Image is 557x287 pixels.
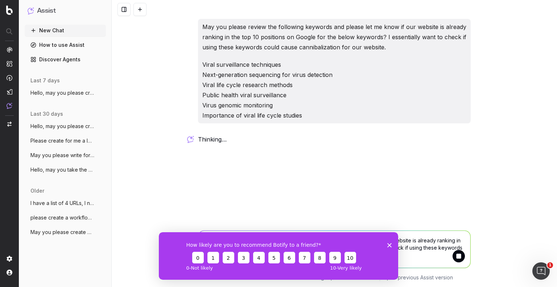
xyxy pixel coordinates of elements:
a: Open previous Assist version [383,274,453,281]
span: Hello, may you please create for me a ti [30,123,94,130]
span: I have a list of 4 URLs, I need you to p [30,200,94,207]
iframe: Intercom live chat [532,262,550,280]
span: please create a workflow to help me iden [30,214,94,221]
img: Studio [7,89,12,95]
img: Analytics [7,47,12,53]
button: May you please write for me a meta descr [25,149,106,161]
a: Discover Agents [25,54,106,65]
span: May you please write for me a meta descr [30,152,94,159]
img: Assist [28,7,34,14]
a: How to use Assist [25,39,106,51]
img: Assist [7,103,12,109]
button: please create a workflow to help me iden [25,212,106,224]
button: Hello, may you take the below title tag [25,164,106,176]
button: Hello, may you please create for me an H [25,87,106,99]
img: My account [7,270,12,275]
button: May you please create me a workflow to p [25,226,106,238]
span: older [30,187,44,194]
h1: Assist [37,6,56,16]
span: last 7 days [30,77,60,84]
span: last 30 days [30,110,63,118]
button: Please create for me a longer meta descr [25,135,106,147]
span: Hello, may you please create for me an H [30,89,94,97]
button: Assist [28,6,103,16]
img: Activation [7,75,12,81]
img: Intelligence [7,61,12,67]
button: I have a list of 4 URLs, I need you to p [25,197,106,209]
span: Hello, may you take the below title tag [30,166,94,173]
button: New Chat [25,25,106,36]
button: Hello, may you please create for me a ti [25,120,106,132]
p: Viral surveillance techniques Next-generation sequencing for virus detection Viral life cycle res... [202,60,466,120]
span: Please create for me a longer meta descr [30,137,94,144]
p: May you please review the following keywords and please let me know if our website is already ran... [202,22,466,52]
img: Switch project [7,122,12,127]
iframe: Survey from Botify [159,232,398,280]
span: 1 [547,262,553,268]
span: May you please create me a workflow to p [30,229,94,236]
img: Botify assist logo [187,136,194,143]
img: Setting [7,256,12,262]
img: Botify logo [6,5,13,15]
